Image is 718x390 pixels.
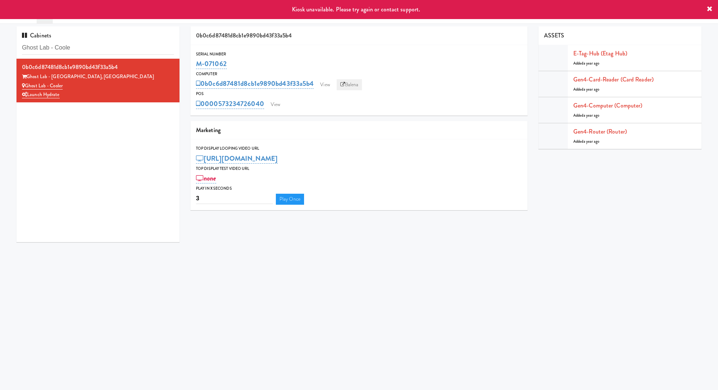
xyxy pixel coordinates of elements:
span: Added [573,87,600,92]
div: POS [196,90,522,98]
span: Added [573,113,600,118]
div: 0b0c6d87481d8cb1e9890bd43f33a5b4 [190,26,528,45]
span: Cabinets [22,31,51,40]
a: none [196,173,216,183]
a: Launch Hydrate [22,91,60,98]
div: Ghost Lab - [GEOGRAPHIC_DATA], [GEOGRAPHIC_DATA] [22,72,174,81]
span: Marketing [196,126,221,134]
div: Serial Number [196,51,522,58]
a: Play Once [276,194,304,205]
span: Kiosk unavailable. Please try again or contact support. [292,5,421,14]
input: Search cabinets [22,41,174,55]
div: Top Display Test Video Url [196,165,522,172]
a: View [267,99,284,110]
div: Computer [196,70,522,78]
a: [URL][DOMAIN_NAME] [196,153,278,164]
span: Added [573,139,600,144]
span: a year ago [584,87,600,92]
a: Gen4-router (Router) [573,127,627,136]
span: Added [573,61,600,66]
div: Play in X seconds [196,185,522,192]
div: 0b0c6d87481d8cb1e9890bd43f33a5b4 [22,62,174,73]
div: Top Display Looping Video Url [196,145,522,152]
a: View [317,79,333,90]
a: Gen4-card-reader (Card Reader) [573,75,654,84]
a: Balena [337,79,362,90]
a: 0000573234726040 [196,99,264,109]
a: Ghost Lab - Cooler [22,82,63,90]
li: 0b0c6d87481d8cb1e9890bd43f33a5b4Ghost Lab - [GEOGRAPHIC_DATA], [GEOGRAPHIC_DATA] Ghost Lab - Cool... [16,59,179,102]
a: Gen4-computer (Computer) [573,101,642,110]
span: a year ago [584,113,600,118]
a: 0b0c6d87481d8cb1e9890bd43f33a5b4 [196,79,314,89]
span: ASSETS [544,31,565,40]
span: a year ago [584,61,600,66]
a: E-tag-hub (Etag Hub) [573,49,627,58]
span: a year ago [584,139,600,144]
a: M-071062 [196,59,227,69]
